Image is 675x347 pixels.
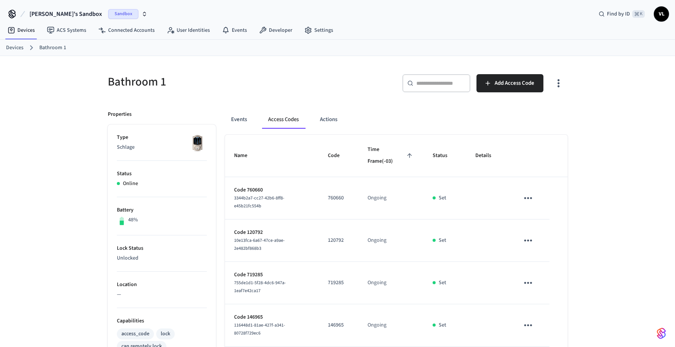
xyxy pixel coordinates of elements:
[328,237,349,244] p: 120792
[225,110,568,129] div: ant example
[654,6,669,22] button: VL
[433,150,457,162] span: Status
[476,74,543,92] button: Add Access Code
[328,194,349,202] p: 760660
[128,216,138,224] p: 48%
[655,7,668,21] span: VL
[607,10,630,18] span: Find by ID
[495,78,534,88] span: Add Access Code
[253,23,298,37] a: Developer
[358,219,424,262] td: Ongoing
[117,281,207,289] p: Location
[234,280,286,294] span: 755de1d1-5f28-4dc6-947a-1eaf7e42ca17
[41,23,92,37] a: ACS Systems
[121,330,149,338] div: access_code
[593,7,651,21] div: Find by ID⌘ K
[475,150,501,162] span: Details
[439,194,446,202] p: Set
[117,206,207,214] p: Battery
[123,180,138,188] p: Online
[39,44,66,52] a: Bathroom 1
[439,237,446,244] p: Set
[632,10,645,18] span: ⌘ K
[108,9,138,19] span: Sandbox
[358,177,424,219] td: Ongoing
[2,23,41,37] a: Devices
[328,321,349,329] p: 146965
[234,229,310,237] p: Code 120792
[234,237,285,252] span: 10e13fca-6a67-47ce-a9ae-2e482bf868b3
[234,195,284,209] span: 3344b2a7-cc27-42b6-8ff8-e45b21fc554b
[117,244,207,252] p: Lock Status
[161,330,170,338] div: lock
[262,110,305,129] button: Access Codes
[234,150,257,162] span: Name
[117,291,207,299] p: —
[117,134,207,142] p: Type
[234,271,310,279] p: Code 719285
[358,262,424,304] td: Ongoing
[439,279,446,287] p: Set
[234,186,310,194] p: Code 760660
[117,254,207,262] p: Unlocked
[234,313,310,321] p: Code 146965
[117,170,207,178] p: Status
[216,23,253,37] a: Events
[161,23,216,37] a: User Identities
[6,44,23,52] a: Devices
[225,110,253,129] button: Events
[439,321,446,329] p: Set
[657,327,666,339] img: SeamLogoGradient.69752ec5.svg
[188,134,207,152] img: Schlage Sense Smart Deadbolt with Camelot Trim, Front
[358,304,424,347] td: Ongoing
[108,110,132,118] p: Properties
[328,279,349,287] p: 719285
[117,143,207,151] p: Schlage
[108,74,333,90] h5: Bathroom 1
[314,110,343,129] button: Actions
[368,144,414,168] span: Time Frame(-03)
[92,23,161,37] a: Connected Accounts
[29,9,102,19] span: [PERSON_NAME]'s Sandbox
[117,317,207,325] p: Capabilities
[298,23,339,37] a: Settings
[234,322,285,336] span: 116448d1-81ae-427f-a341-80728f729ec6
[328,150,349,162] span: Code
